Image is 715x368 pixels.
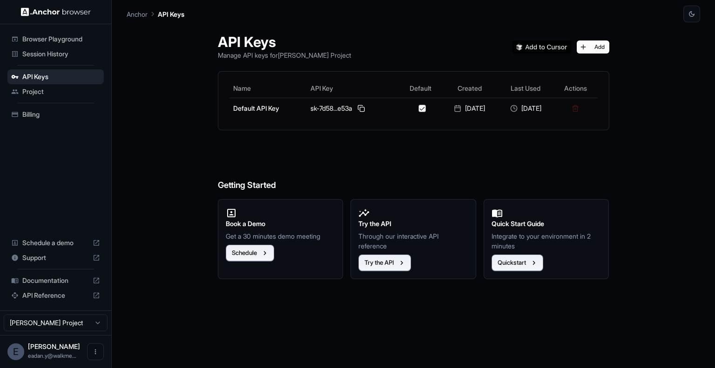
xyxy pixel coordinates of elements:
p: API Keys [158,9,184,19]
div: Browser Playground [7,32,104,47]
th: Last Used [498,79,553,98]
div: API Keys [7,69,104,84]
h2: Book a Demo [226,219,336,229]
div: Project [7,84,104,99]
h1: API Keys [218,33,351,50]
p: Manage API keys for [PERSON_NAME] Project [218,50,351,60]
button: Open menu [87,343,104,360]
nav: breadcrumb [127,9,184,19]
div: Support [7,250,104,265]
p: Integrate to your environment in 2 minutes [492,231,601,251]
span: API Reference [22,291,89,300]
th: Actions [553,79,597,98]
img: Add anchorbrowser MCP server to Cursor [513,40,571,54]
th: Created [442,79,498,98]
th: Name [229,79,307,98]
p: Get a 30 minutes demo meeting [226,231,336,241]
div: Session History [7,47,104,61]
span: Support [22,253,89,262]
div: API Reference [7,288,104,303]
span: API Keys [22,72,100,81]
button: Copy API key [356,103,367,114]
span: Documentation [22,276,89,285]
h2: Try the API [358,219,468,229]
th: API Key [307,79,399,98]
h2: Quick Start Guide [492,219,601,229]
span: Schedule a demo [22,238,89,248]
span: Session History [22,49,100,59]
span: Project [22,87,100,96]
button: Schedule [226,245,274,261]
p: Anchor [127,9,148,19]
div: Billing [7,107,104,122]
button: Quickstart [492,254,543,271]
th: Default [399,79,442,98]
h6: Getting Started [218,141,609,192]
button: Add [577,40,609,54]
div: E [7,343,24,360]
div: Documentation [7,273,104,288]
img: Anchor Logo [21,7,91,16]
div: [DATE] [445,104,494,113]
span: eadan.y@walkme.com [28,352,76,359]
button: Try the API [358,254,411,271]
span: Eadan Yuran [28,342,80,350]
span: Billing [22,110,100,119]
td: Default API Key [229,98,307,119]
div: Schedule a demo [7,235,104,250]
div: [DATE] [501,104,550,113]
div: sk-7d58...e53a [310,103,395,114]
span: Browser Playground [22,34,100,44]
p: Through our interactive API reference [358,231,468,251]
